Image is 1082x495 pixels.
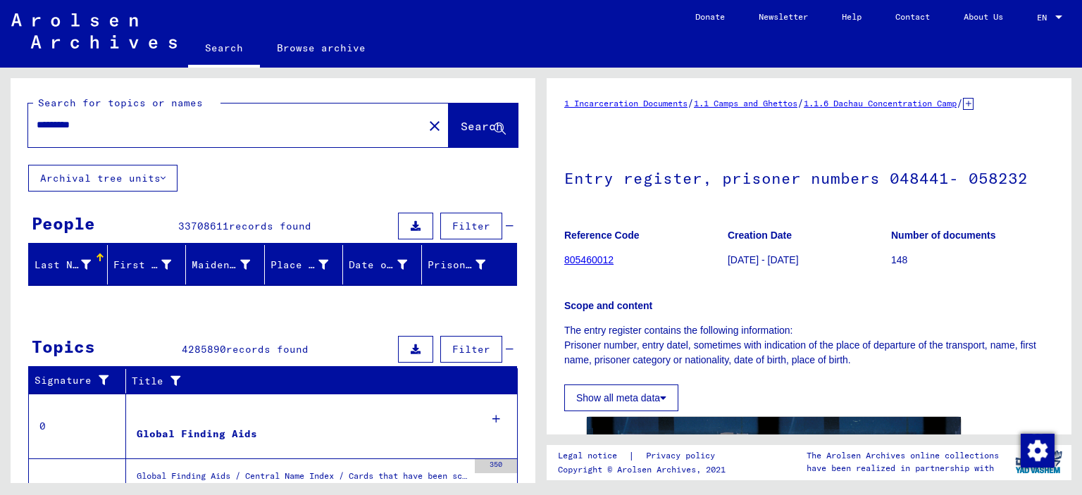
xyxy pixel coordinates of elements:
[891,253,1054,268] p: 148
[229,220,311,232] span: records found
[270,253,347,276] div: Place of Birth
[132,370,504,392] div: Title
[132,374,490,389] div: Title
[11,13,177,49] img: Arolsen_neg.svg
[957,96,963,109] span: /
[349,253,425,276] div: Date of Birth
[29,245,108,284] mat-header-cell: Last Name
[558,449,732,463] div: |
[113,253,189,276] div: First Name
[694,98,797,108] a: 1.1 Camps and Ghettos
[428,258,486,272] div: Prisoner #
[186,245,265,284] mat-header-cell: Maiden Name
[1037,13,1052,23] span: EN
[891,230,996,241] b: Number of documents
[564,384,678,411] button: Show all meta data
[188,31,260,68] a: Search
[113,258,172,272] div: First Name
[452,220,490,232] span: Filter
[564,230,640,241] b: Reference Code
[728,230,792,241] b: Creation Date
[688,96,694,109] span: /
[35,370,129,392] div: Signature
[343,245,422,284] mat-header-cell: Date of Birth
[804,98,957,108] a: 1.1.6 Dachau Concentration Camp
[28,165,178,192] button: Archival tree units
[270,258,329,272] div: Place of Birth
[1021,434,1055,468] img: Change consent
[349,258,407,272] div: Date of Birth
[452,343,490,356] span: Filter
[108,245,187,284] mat-header-cell: First Name
[32,334,95,359] div: Topics
[182,343,226,356] span: 4285890
[558,449,628,463] a: Legal notice
[226,343,309,356] span: records found
[564,146,1054,208] h1: Entry register, prisoner numbers 048441- 058232
[440,336,502,363] button: Filter
[426,118,443,134] mat-icon: close
[428,253,504,276] div: Prisoner #
[1012,444,1065,480] img: yv_logo.png
[564,300,652,311] b: Scope and content
[192,258,250,272] div: Maiden Name
[422,245,517,284] mat-header-cell: Prisoner #
[421,111,449,139] button: Clear
[797,96,804,109] span: /
[178,220,229,232] span: 33708611
[558,463,732,476] p: Copyright © Arolsen Archives, 2021
[475,459,517,473] div: 350
[807,449,999,462] p: The Arolsen Archives online collections
[35,373,115,388] div: Signature
[35,258,91,272] div: Last Name
[265,245,344,284] mat-header-cell: Place of Birth
[461,119,503,133] span: Search
[564,254,614,265] a: 805460012
[192,253,268,276] div: Maiden Name
[635,449,732,463] a: Privacy policy
[807,462,999,475] p: have been realized in partnership with
[260,31,383,65] a: Browse archive
[728,253,890,268] p: [DATE] - [DATE]
[137,427,257,441] div: Global Finding Aids
[564,323,1054,368] p: The entry register contains the following information: Prisoner number, entry datel, sometimes wi...
[449,104,518,147] button: Search
[35,253,108,276] div: Last Name
[564,98,688,108] a: 1 Incarceration Documents
[440,213,502,239] button: Filter
[38,96,203,109] mat-label: Search for topics or names
[137,470,468,489] div: Global Finding Aids / Central Name Index / Cards that have been scanned during first sequential m...
[32,211,95,236] div: People
[29,394,126,458] td: 0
